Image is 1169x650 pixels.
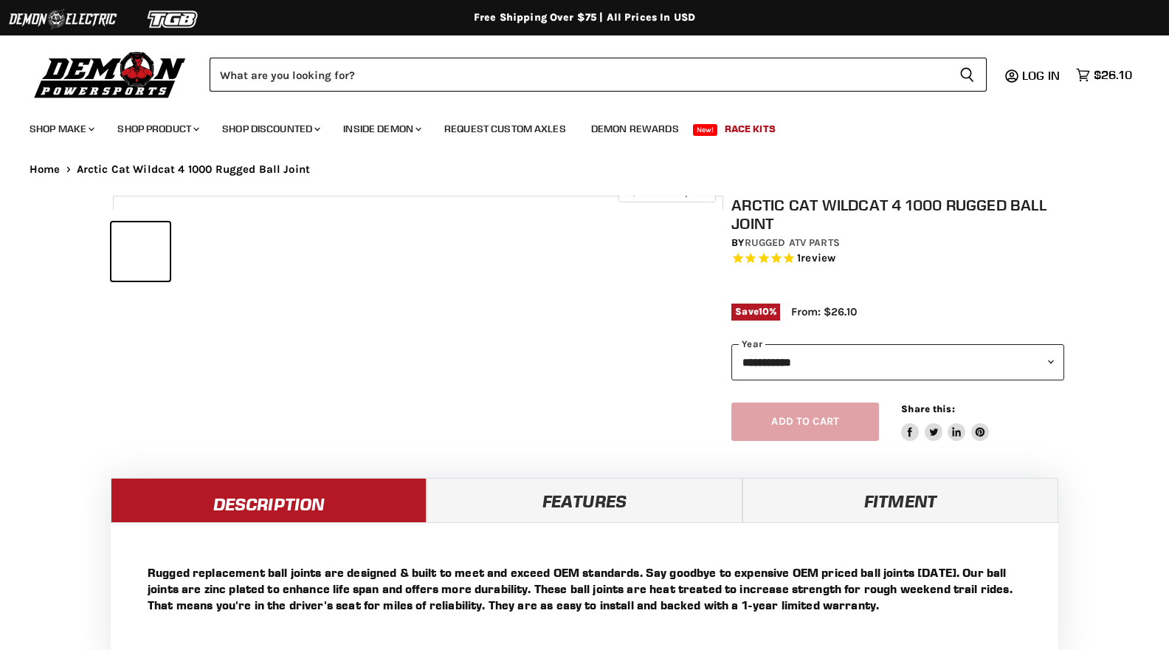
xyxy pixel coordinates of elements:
[801,252,835,265] span: review
[1094,68,1132,82] span: $26.10
[332,114,430,144] a: Inside Demon
[30,163,61,176] a: Home
[211,114,329,144] a: Shop Discounted
[731,344,1064,380] select: year
[7,5,118,33] img: Demon Electric Logo 2
[948,58,987,92] button: Search
[901,403,989,442] aside: Share this:
[731,235,1064,251] div: by
[18,114,103,144] a: Shop Make
[580,114,690,144] a: Demon Rewards
[731,251,1064,267] span: Rated 5.0 out of 5 stars 1 reviews
[901,403,954,414] span: Share this:
[106,114,208,144] a: Shop Product
[30,48,191,100] img: Demon Powersports
[797,252,835,265] span: 1 reviews
[111,478,427,522] a: Description
[210,58,987,92] form: Product
[18,108,1128,144] ul: Main menu
[118,5,229,33] img: TGB Logo 2
[731,304,780,320] span: Save %
[626,186,708,197] span: Click to expand
[1069,64,1139,86] a: $26.10
[427,478,742,522] a: Features
[742,478,1058,522] a: Fitment
[433,114,577,144] a: Request Custom Axles
[1015,69,1069,82] a: Log in
[111,222,170,281] button: Arctic Cat Wildcat 4 1000 Rugged Ball Joint thumbnail
[731,196,1064,233] h1: Arctic Cat Wildcat 4 1000 Rugged Ball Joint
[77,163,310,176] span: Arctic Cat Wildcat 4 1000 Rugged Ball Joint
[714,114,787,144] a: Race Kits
[791,305,857,318] span: From: $26.10
[210,58,948,92] input: Search
[693,124,718,136] span: New!
[745,236,840,249] a: Rugged ATV Parts
[1022,68,1060,83] span: Log in
[148,564,1021,613] p: Rugged replacement ball joints are designed & built to meet and exceed OEM standards. Say goodbye...
[759,306,769,317] span: 10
